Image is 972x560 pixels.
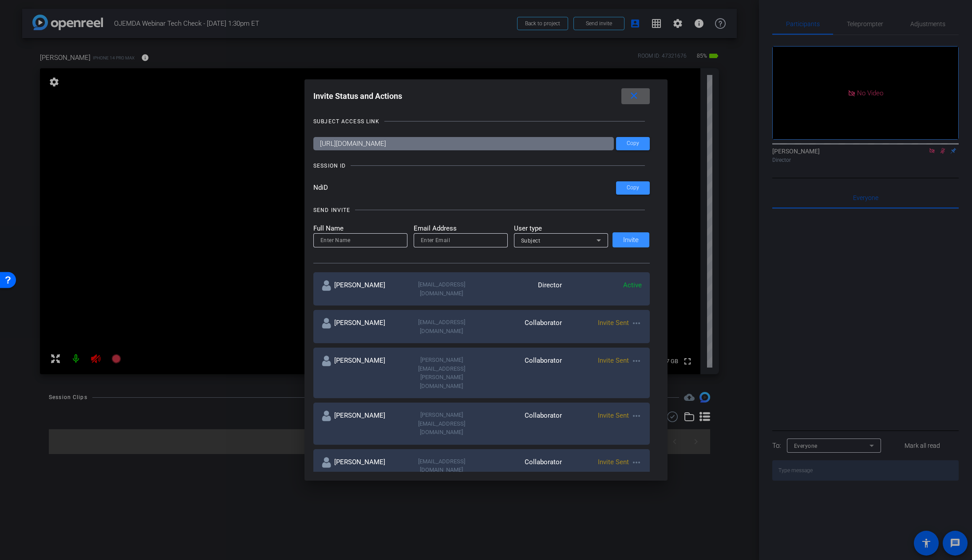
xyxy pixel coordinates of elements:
[421,235,501,246] input: Enter Email
[598,411,629,419] span: Invite Sent
[313,206,350,215] div: SEND INVITE
[627,140,639,147] span: Copy
[631,356,642,366] mat-icon: more_horiz
[631,318,642,329] mat-icon: more_horiz
[631,457,642,468] mat-icon: more_horiz
[482,318,562,335] div: Collaborator
[482,457,562,474] div: Collaborator
[631,411,642,421] mat-icon: more_horiz
[313,206,650,215] openreel-title-line: SEND INVITE
[313,117,379,126] div: SUBJECT ACCESS LINK
[627,184,639,191] span: Copy
[616,137,650,150] button: Copy
[598,356,629,364] span: Invite Sent
[320,235,400,246] input: Enter Name
[482,411,562,437] div: Collaborator
[598,458,629,466] span: Invite Sent
[402,356,482,390] div: [PERSON_NAME][EMAIL_ADDRESS][PERSON_NAME][DOMAIN_NAME]
[321,411,402,437] div: [PERSON_NAME]
[402,280,482,298] div: [EMAIL_ADDRESS][DOMAIN_NAME]
[482,356,562,390] div: Collaborator
[514,223,608,234] mat-label: User type
[321,318,402,335] div: [PERSON_NAME]
[598,319,629,327] span: Invite Sent
[313,223,407,234] mat-label: Full Name
[482,280,562,298] div: Director
[321,356,402,390] div: [PERSON_NAME]
[313,117,650,126] openreel-title-line: SUBJECT ACCESS LINK
[628,90,640,102] mat-icon: close
[313,161,650,170] openreel-title-line: SESSION ID
[321,457,402,474] div: [PERSON_NAME]
[313,88,650,104] div: Invite Status and Actions
[521,238,541,244] span: Subject
[623,281,642,289] span: Active
[313,161,346,170] div: SESSION ID
[402,457,482,474] div: [EMAIL_ADDRESS][DOMAIN_NAME]
[321,280,402,298] div: [PERSON_NAME]
[414,223,508,234] mat-label: Email Address
[402,318,482,335] div: [EMAIL_ADDRESS][DOMAIN_NAME]
[402,411,482,437] div: [PERSON_NAME][EMAIL_ADDRESS][DOMAIN_NAME]
[616,181,650,195] button: Copy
